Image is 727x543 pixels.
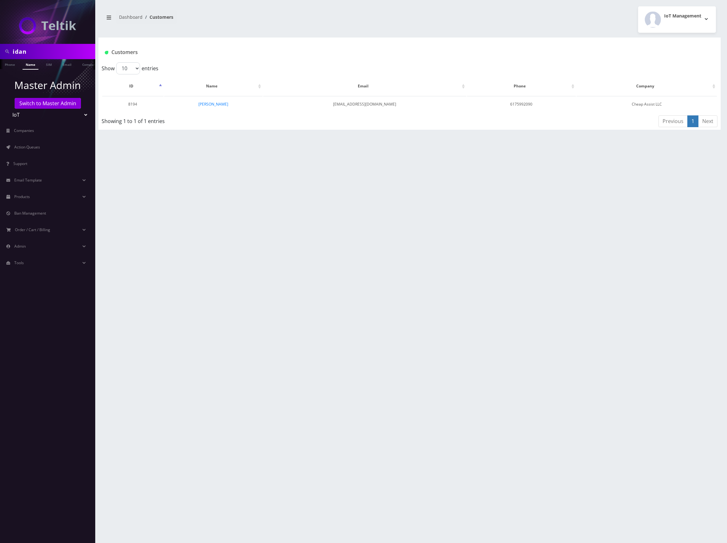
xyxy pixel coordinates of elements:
div: Showing 1 to 1 of 1 entries [102,115,353,125]
img: IoT [19,17,76,34]
span: Support [13,161,27,166]
a: [PERSON_NAME] [198,101,228,107]
h1: Customers [105,49,611,55]
th: Phone: activate to sort column ascending [467,77,576,95]
nav: breadcrumb [103,10,405,29]
a: Phone [2,59,18,69]
a: Previous [658,115,688,127]
a: SIM [43,59,55,69]
select: Showentries [116,62,140,74]
span: Products [14,194,30,199]
li: Customers [143,14,173,20]
span: Companies [14,128,34,133]
span: Order / Cart / Billing [15,227,50,232]
th: ID: activate to sort column descending [102,77,163,95]
td: Cheap Assist LLC [577,96,717,112]
th: Name: activate to sort column ascending [164,77,263,95]
span: Email Template [14,177,42,183]
span: Ban Management [14,210,46,216]
a: Email [59,59,75,69]
a: Company [79,59,100,69]
td: 6175992090 [467,96,576,112]
th: Email: activate to sort column ascending [263,77,466,95]
a: 1 [687,115,698,127]
a: Dashboard [119,14,143,20]
th: Company: activate to sort column ascending [577,77,717,95]
a: Next [698,115,717,127]
td: 8194 [102,96,163,112]
span: Action Queues [14,144,40,150]
label: Show entries [102,62,158,74]
span: Tools [14,260,24,265]
button: IoT Management [638,6,716,33]
td: [EMAIL_ADDRESS][DOMAIN_NAME] [263,96,466,112]
span: Admin [14,244,26,249]
a: Name [23,59,38,70]
a: Switch to Master Admin [15,98,81,109]
input: Search in Company [13,45,94,58]
h2: IoT Management [664,13,701,19]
